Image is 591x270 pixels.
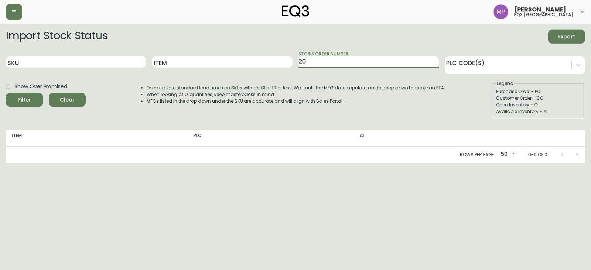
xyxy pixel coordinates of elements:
h2: Import Stock Status [6,30,107,44]
img: 898fb1fef72bdc68defcae31627d8d29 [493,4,508,19]
th: AI [354,130,486,147]
div: 50 [498,148,516,161]
button: Export [548,30,585,44]
li: Do not quote standard lead times on SKUs with an OI of 10 or less. Wait until the MFG date popula... [147,85,445,91]
span: Clear [55,95,80,105]
h5: eq3 [GEOGRAPHIC_DATA] [514,13,573,17]
th: Item [6,130,188,147]
div: Open Inventory - OI [496,102,580,108]
li: MFGs listed in the drop down under the SKU are accurate and will align with Sales Portal. [147,98,445,105]
th: PLC [188,130,354,147]
button: Clear [49,93,86,107]
div: Customer Order - CO [496,95,580,102]
img: logo [282,5,309,17]
legend: Legend [496,80,514,87]
div: Purchase Order - PO [496,88,580,95]
div: Filter [18,95,31,105]
li: When looking at OI quantities, keep masterpacks in mind. [147,91,445,98]
span: Export [554,32,579,41]
span: [PERSON_NAME] [514,7,566,13]
p: 0-0 of 0 [528,151,547,158]
span: Show Over Promised [14,83,67,90]
p: Rows per page: [460,151,495,158]
div: Available Inventory - AI [496,108,580,115]
button: Filter [6,93,43,107]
